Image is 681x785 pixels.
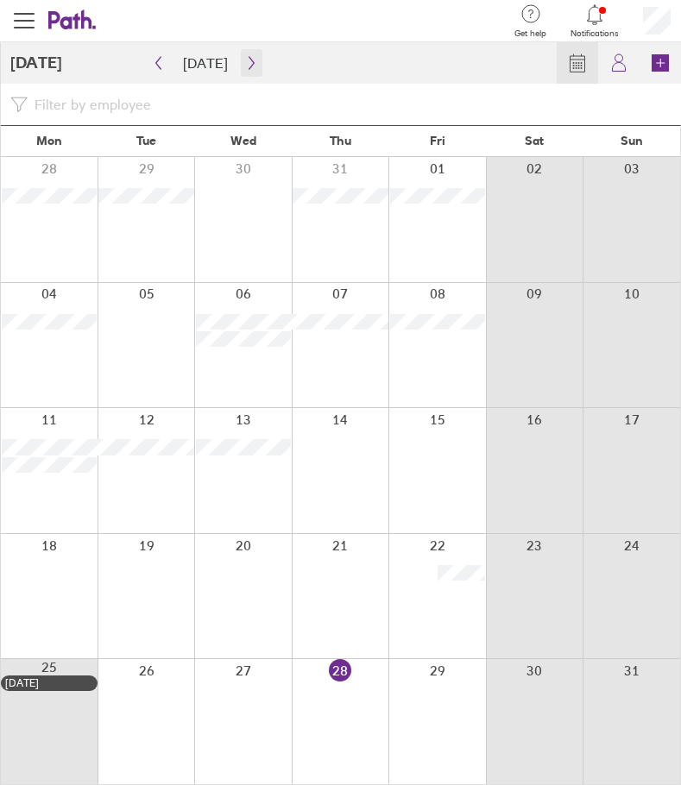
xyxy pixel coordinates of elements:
span: Fri [430,134,445,148]
span: Tue [136,134,156,148]
span: Sun [621,134,643,148]
a: Notifications [571,3,619,39]
span: Thu [330,134,351,148]
input: Filter by employee [28,89,671,120]
button: [DATE] [169,49,242,77]
span: Sat [525,134,544,148]
span: Mon [36,134,62,148]
span: Wed [230,134,256,148]
span: Notifications [571,28,619,39]
div: [DATE] [5,677,93,689]
span: Get help [514,28,546,39]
